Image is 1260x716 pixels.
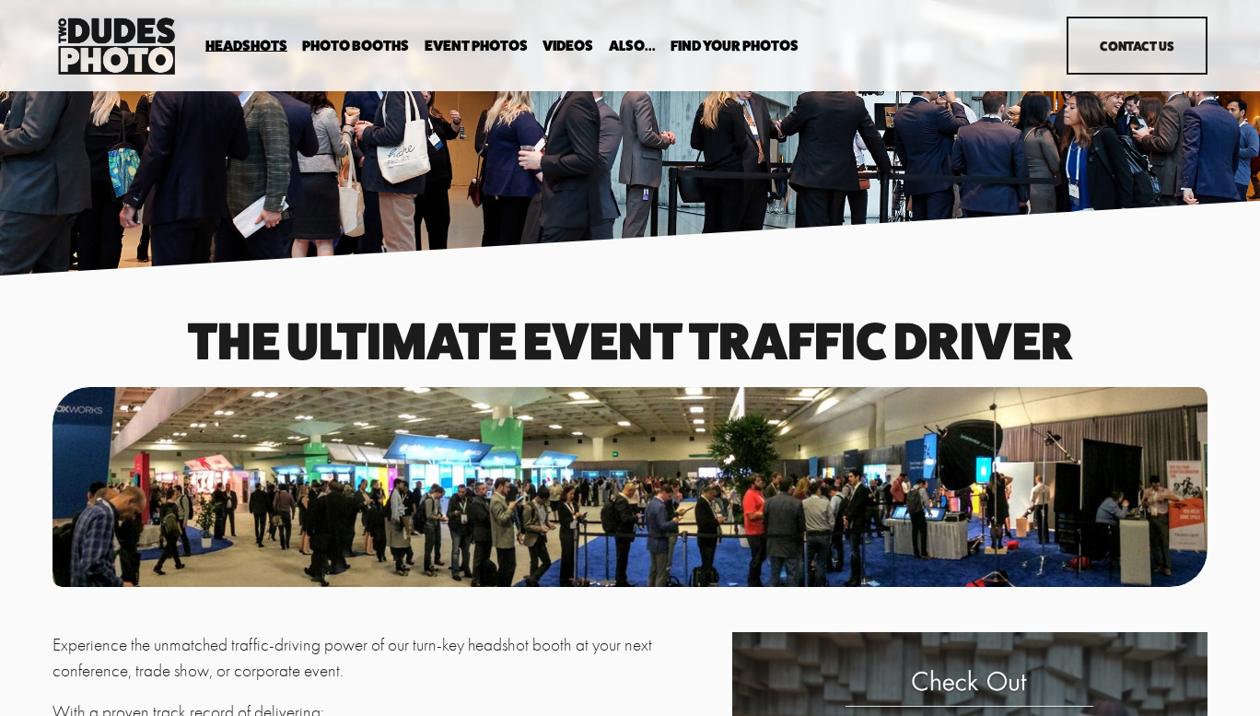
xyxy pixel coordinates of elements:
a: Event Photos [425,37,528,54]
a: folder dropdown [671,37,799,54]
a: folder dropdown [205,37,287,54]
a: Videos [542,37,593,54]
a: folder dropdown [302,37,409,54]
h1: The Ultimate event traffic driver [52,317,1207,364]
a: folder dropdown [609,37,656,54]
span: Find Your Photos [671,39,799,53]
span: Also... [609,39,656,53]
span: Headshots [205,39,287,53]
p: Experience the unmatched traffic-driving power of our turn-key headshot booth at your next confer... [52,632,721,686]
span: Photo Booths [302,39,409,53]
img: Two Dudes Photo | Headshots, Portraits &amp; Photo Booths [52,13,180,79]
a: Contact Us [1067,17,1207,75]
